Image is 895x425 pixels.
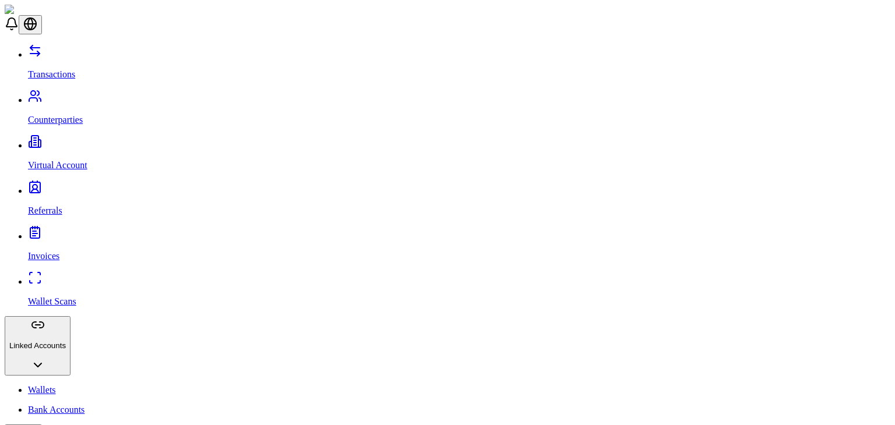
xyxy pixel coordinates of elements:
[28,115,890,125] p: Counterparties
[9,341,66,350] p: Linked Accounts
[28,186,890,216] a: Referrals
[28,95,890,125] a: Counterparties
[28,140,890,171] a: Virtual Account
[28,160,890,171] p: Virtual Account
[28,277,890,307] a: Wallet Scans
[5,316,71,376] button: Linked Accounts
[28,405,890,415] a: Bank Accounts
[28,206,890,216] p: Referrals
[28,49,890,80] a: Transactions
[28,296,890,307] p: Wallet Scans
[28,231,890,261] a: Invoices
[28,385,890,395] a: Wallets
[28,69,890,80] p: Transactions
[28,251,890,261] p: Invoices
[5,5,74,15] img: ShieldPay Logo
